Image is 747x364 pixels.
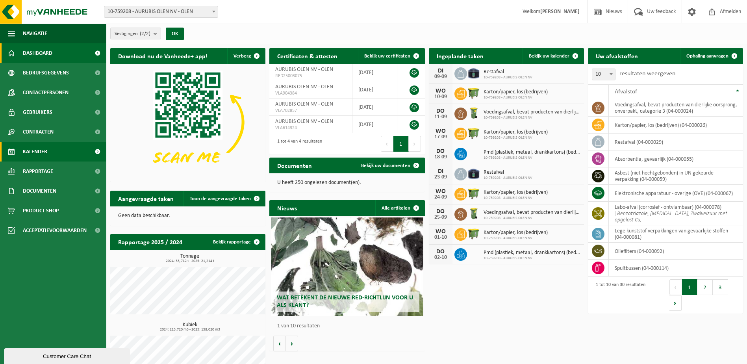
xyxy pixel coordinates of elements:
span: 10-759208 - AURUBIS OLEN NV [484,75,532,80]
span: 10-759208 - AURUBIS OLEN NV [484,115,580,120]
span: 10-759208 - AURUBIS OLEN NV [484,256,580,261]
button: Vestigingen(2/2) [110,28,161,39]
h3: Tonnage [114,254,265,263]
h2: Uw afvalstoffen [588,48,646,63]
button: Verberg [227,48,265,64]
span: 10-759208 - AURUBIS OLEN NV [484,196,548,201]
a: Bekijk rapportage [207,234,265,250]
a: Bekijk uw kalender [523,48,583,64]
a: Bekijk uw certificaten [358,48,424,64]
span: Gebruikers [23,102,52,122]
span: Wat betekent de nieuwe RED-richtlijn voor u als klant? [277,295,413,308]
button: Previous [381,136,393,152]
div: WO [433,88,449,94]
img: WB-0140-HPE-GN-50 [467,207,480,220]
span: Rapportage [23,162,53,181]
div: 1 tot 10 van 30 resultaten [592,279,645,312]
button: Vorige [273,336,286,351]
td: spuitbussen (04-000114) [609,260,743,277]
span: Voedingsafval, bevat producten van dierlijke oorsprong, onverpakt, categorie 3 [484,109,580,115]
h3: Kubiek [114,322,265,332]
div: 17-09 [433,134,449,140]
div: 10-09 [433,94,449,100]
img: WB-1100-HPE-GN-50 [467,187,480,200]
td: [DATE] [352,116,397,133]
label: resultaten weergeven [619,71,675,77]
span: Restafval [484,169,532,176]
div: DO [433,148,449,154]
div: DO [433,208,449,215]
a: Bekijk uw documenten [355,158,424,173]
h2: Download nu de Vanheede+ app! [110,48,215,63]
span: VLA904384 [275,90,346,97]
count: (2/2) [140,31,150,36]
button: Volgende [286,336,298,351]
span: Afvalstof [615,89,637,95]
span: 10-759208 - AURUBIS OLEN NV - OLEN [104,6,218,17]
button: Next [669,295,682,311]
div: 09-09 [433,74,449,80]
span: AURUBIS OLEN NV - OLEN [275,119,333,124]
button: 3 [713,279,728,295]
h2: Certificaten & attesten [269,48,345,63]
div: 23-09 [433,175,449,180]
td: oliefilters (04-000092) [609,243,743,260]
button: 2 [697,279,713,295]
a: Alle artikelen [375,200,424,216]
td: restafval (04-000029) [609,134,743,150]
span: 10 [592,69,615,80]
span: AURUBIS OLEN NV - OLEN [275,101,333,107]
span: 2024: 213,720 m3 - 2025: 158,020 m3 [114,328,265,332]
span: 2024: 33,712 t - 2025: 21,214 t [114,259,265,263]
img: CR-SU-1C-5000-000-02 [467,66,480,80]
span: Vestigingen [115,28,150,40]
img: Download de VHEPlus App [110,64,265,180]
span: Verberg [234,54,251,59]
span: Ophaling aanvragen [686,54,728,59]
span: AURUBIS OLEN NV - OLEN [275,67,333,72]
span: Contracten [23,122,54,142]
h2: Nieuws [269,200,305,215]
span: Contactpersonen [23,83,69,102]
button: 1 [682,279,697,295]
h2: Rapportage 2025 / 2024 [110,234,190,249]
span: Documenten [23,181,56,201]
p: 1 van 10 resultaten [277,323,421,329]
span: VLA614324 [275,125,346,131]
span: Karton/papier, los (bedrijven) [484,89,548,95]
button: 1 [393,136,409,152]
span: AURUBIS OLEN NV - OLEN [275,84,333,90]
td: absorbentia, gevaarlijk (04-000055) [609,150,743,167]
div: 01-10 [433,235,449,240]
h2: Documenten [269,158,320,173]
div: DI [433,168,449,175]
td: lege kunststof verpakkingen van gevaarlijke stoffen (04-000081) [609,225,743,243]
img: CR-SU-1C-5000-000-02 [467,167,480,180]
td: elektronische apparatuur - overige (OVE) (04-000067) [609,185,743,202]
td: voedingsafval, bevat producten van dierlijke oorsprong, onverpakt, categorie 3 (04-000024) [609,99,743,117]
div: 25-09 [433,215,449,220]
a: Toon de aangevraagde taken [184,191,265,206]
button: Next [409,136,421,152]
h2: Aangevraagde taken [110,191,182,206]
span: 10-759208 - AURUBIS OLEN NV [484,156,580,160]
div: DO [433,249,449,255]
p: Geen data beschikbaar. [118,213,258,219]
img: WB-1100-HPE-GN-50 [467,126,480,140]
span: 10-759208 - AURUBIS OLEN NV [484,95,548,100]
span: Karton/papier, los (bedrijven) [484,189,548,196]
div: WO [433,128,449,134]
p: U heeft 250 ongelezen document(en). [277,180,417,186]
span: Navigatie [23,24,47,43]
span: VLA702857 [275,108,346,114]
span: Pmd (plastiek, metaal, drankkartons) (bedrijven) [484,149,580,156]
span: Acceptatievoorwaarden [23,221,87,240]
div: 18-09 [433,154,449,160]
span: Karton/papier, los (bedrijven) [484,230,548,236]
div: 02-10 [433,255,449,260]
img: WB-1100-HPE-GN-50 [467,227,480,240]
span: 10-759208 - AURUBIS OLEN NV [484,236,548,241]
td: [DATE] [352,64,397,81]
span: Product Shop [23,201,59,221]
span: Dashboard [23,43,52,63]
